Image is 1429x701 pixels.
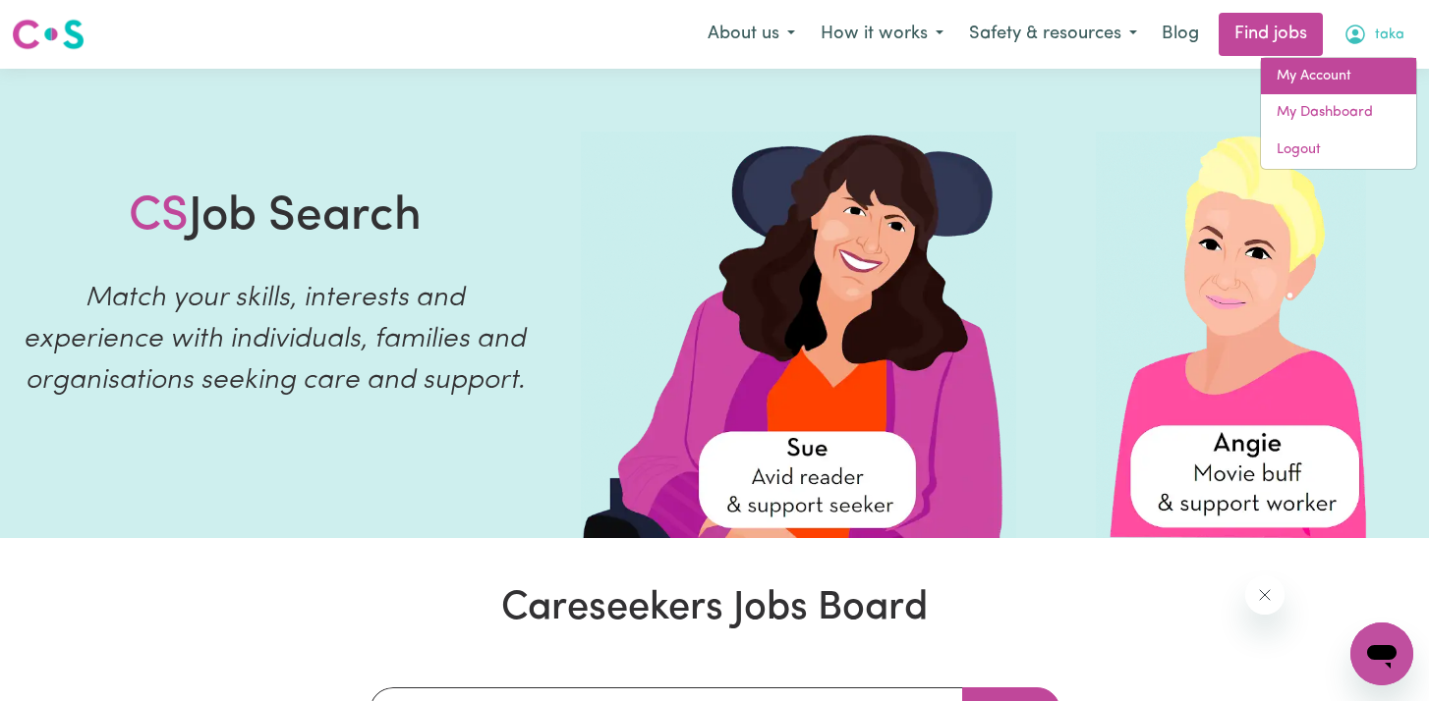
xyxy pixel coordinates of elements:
[1150,13,1211,56] a: Blog
[956,14,1150,55] button: Safety & resources
[1260,57,1417,170] div: My Account
[1350,622,1413,685] iframe: Button to launch messaging window
[1375,25,1404,46] span: taka
[129,193,189,241] span: CS
[1261,94,1416,132] a: My Dashboard
[129,189,422,246] h1: Job Search
[12,14,119,29] span: Need any help?
[1331,14,1417,55] button: My Account
[695,14,808,55] button: About us
[12,12,85,57] a: Careseekers logo
[1261,58,1416,95] a: My Account
[24,278,526,402] p: Match your skills, interests and experience with individuals, families and organisations seeking ...
[808,14,956,55] button: How it works
[1261,132,1416,169] a: Logout
[12,17,85,52] img: Careseekers logo
[1245,575,1285,615] iframe: Close message
[1219,13,1323,56] a: Find jobs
